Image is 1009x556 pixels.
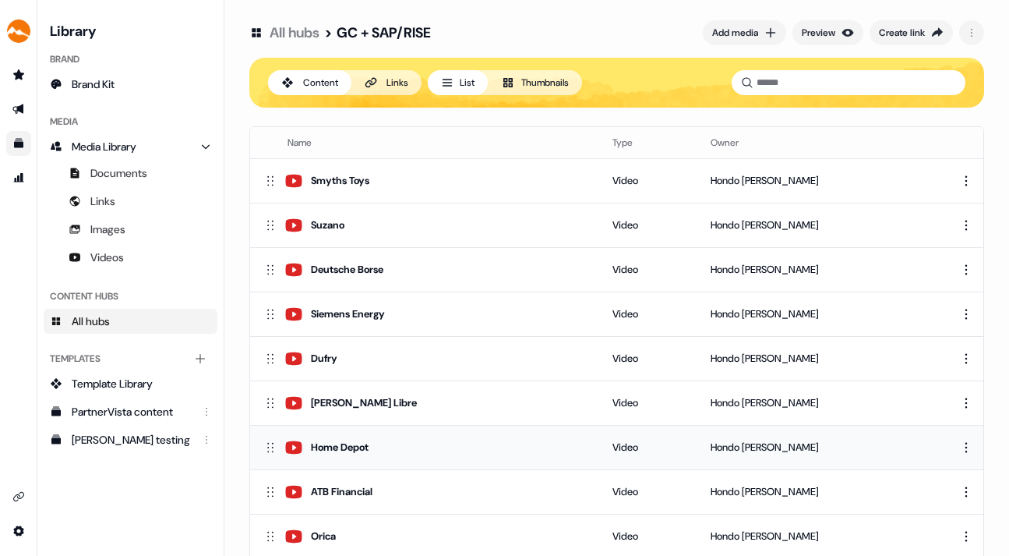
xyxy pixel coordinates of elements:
[879,25,925,41] div: Create link
[72,139,136,154] span: Media Library
[6,484,31,509] a: Go to integrations
[72,404,192,420] div: PartnerVista content
[6,519,31,544] a: Go to integrations
[268,70,351,95] button: Content
[6,97,31,122] a: Go to outbound experience
[44,109,217,134] div: Media
[711,218,946,233] div: Hondo [PERSON_NAME]
[386,75,408,90] div: Links
[612,440,686,455] div: Video
[44,217,217,242] a: Images
[802,25,835,41] div: Preview
[311,306,385,322] div: Siemens Energy
[612,351,686,367] div: Video
[44,284,217,309] div: Content Hubs
[44,399,217,424] a: PartnerVista content
[870,20,953,45] button: Create link
[351,70,422,95] button: Links
[311,173,369,189] div: Smyths Toys
[90,193,115,209] span: Links
[44,47,217,72] div: Brand
[612,395,686,411] div: Video
[337,23,431,42] div: GC + SAP/RISE
[90,165,147,181] span: Documents
[303,75,338,90] div: Content
[612,218,686,233] div: Video
[711,173,946,189] div: Hondo [PERSON_NAME]
[600,127,699,158] th: Type
[711,395,946,411] div: Hondo [PERSON_NAME]
[270,23,319,42] a: All hubs
[72,432,192,448] div: [PERSON_NAME] testing
[311,484,372,500] div: ATB Financial
[44,72,217,97] a: Brand Kit
[72,313,110,329] span: All hubs
[711,484,946,500] div: Hondo [PERSON_NAME]
[72,376,153,391] span: Template Library
[792,20,863,45] button: Preview
[612,306,686,322] div: Video
[311,529,336,544] div: Orica
[612,173,686,189] div: Video
[612,262,686,278] div: Video
[311,440,369,455] div: Home Depot
[90,250,124,265] span: Videos
[711,306,946,322] div: Hondo [PERSON_NAME]
[44,189,217,214] a: Links
[44,19,217,41] h3: Library
[324,23,332,42] div: >
[612,484,686,500] div: Video
[44,346,217,371] div: Templates
[311,218,344,233] div: Suzano
[72,76,115,92] span: Brand Kit
[311,351,337,367] div: Dufry
[44,161,217,186] a: Documents
[711,529,946,544] div: Hondo [PERSON_NAME]
[44,371,217,396] a: Template Library
[6,165,31,190] a: Go to attribution
[6,62,31,87] a: Go to prospects
[311,262,383,278] div: Deutsche Borse
[90,221,125,237] span: Images
[44,309,217,334] a: All hubs
[250,127,600,158] th: Name
[711,440,946,455] div: Hondo [PERSON_NAME]
[711,351,946,367] div: Hondo [PERSON_NAME]
[44,427,217,452] a: [PERSON_NAME] testing
[44,245,217,270] a: Videos
[428,70,488,95] button: List
[698,127,958,158] th: Owner
[712,25,758,41] div: Add media
[703,20,786,45] button: Add media
[44,134,217,159] a: Media Library
[612,529,686,544] div: Video
[311,395,417,411] div: [PERSON_NAME] Libre
[488,70,582,95] button: Thumbnails
[6,131,31,156] a: Go to templates
[711,262,946,278] div: Hondo [PERSON_NAME]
